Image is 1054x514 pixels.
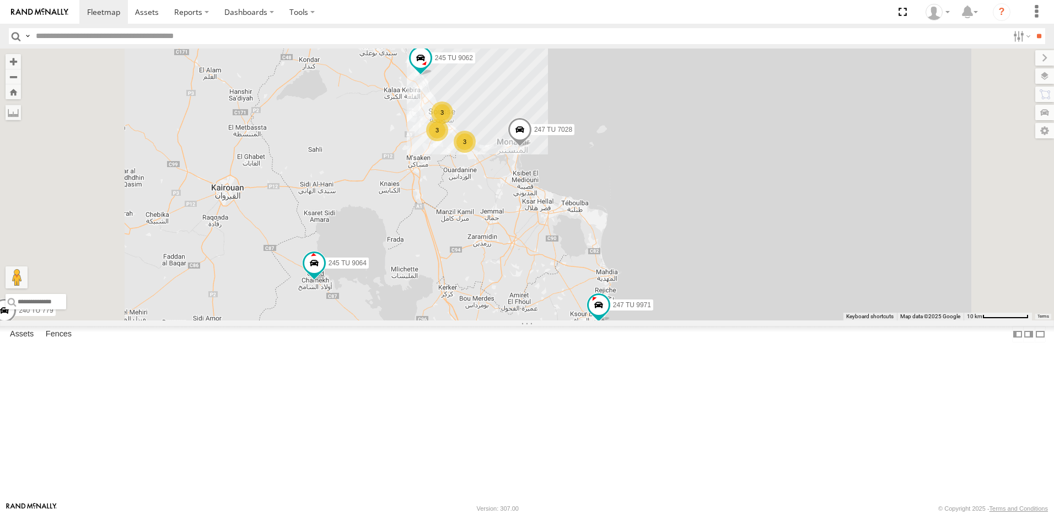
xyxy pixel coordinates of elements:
span: 245 TU 9062 [435,54,473,62]
button: Drag Pegman onto the map to open Street View [6,266,28,288]
div: 3 [431,101,453,124]
a: Terms and Conditions [990,505,1048,512]
span: Map data ©2025 Google [900,313,960,319]
img: rand-logo.svg [11,8,68,16]
button: Zoom out [6,69,21,84]
span: 10 km [967,313,982,319]
label: Search Query [23,28,32,44]
button: Keyboard shortcuts [846,313,894,320]
div: Version: 307.00 [477,505,519,512]
button: Zoom Home [6,84,21,99]
label: Assets [4,326,39,342]
a: Visit our Website [6,503,57,514]
label: Measure [6,105,21,120]
span: 247 TU 9971 [613,301,651,309]
span: 245 TU 9064 [329,259,367,267]
a: Terms (opens in new tab) [1037,314,1049,319]
span: 240 TU 779 [19,307,53,314]
button: Map Scale: 10 km per 80 pixels [964,313,1032,320]
label: Dock Summary Table to the Right [1023,326,1034,342]
div: 3 [426,119,448,141]
div: © Copyright 2025 - [938,505,1048,512]
label: Dock Summary Table to the Left [1012,326,1023,342]
i: ? [993,3,1010,21]
label: Map Settings [1035,123,1054,138]
label: Search Filter Options [1009,28,1033,44]
button: Zoom in [6,54,21,69]
label: Fences [40,326,77,342]
div: 3 [454,131,476,153]
span: 247 TU 7028 [534,126,572,133]
label: Hide Summary Table [1035,326,1046,342]
div: Nejah Benkhalifa [922,4,954,20]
